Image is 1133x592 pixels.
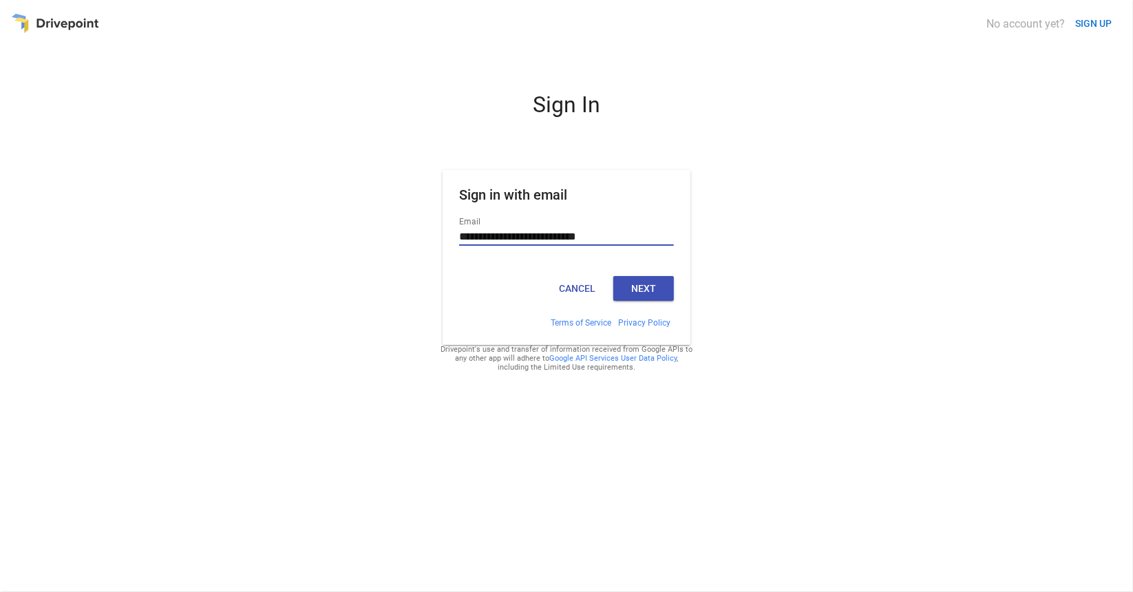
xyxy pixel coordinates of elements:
[551,318,611,328] a: Terms of Service
[440,345,693,372] div: Drivepoint's use and transfer of information received from Google APIs to any other app will adhe...
[549,354,677,363] a: Google API Services User Data Policy
[618,318,670,328] a: Privacy Policy
[986,17,1065,30] div: No account yet?
[547,276,608,301] button: Cancel
[1070,11,1117,36] button: SIGN UP
[401,92,732,129] div: Sign In
[459,187,674,214] h1: Sign in with email
[613,276,674,301] button: Next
